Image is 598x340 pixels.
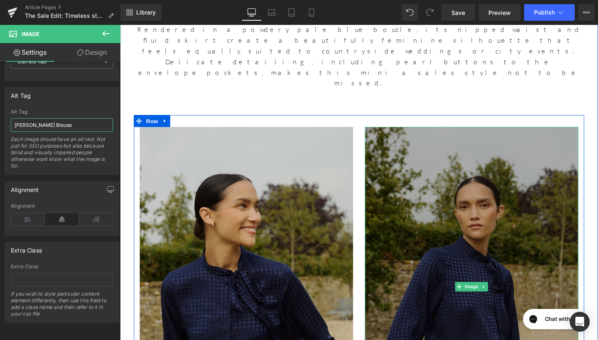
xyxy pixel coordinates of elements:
span: Image [361,270,378,280]
button: More [578,4,595,21]
div: Extra Class [11,242,42,254]
iframe: Gorgias live chat messenger [419,296,494,323]
a: Expand / Collapse [42,95,53,107]
button: Publish [524,4,575,21]
a: Desktop [242,4,262,21]
span: Image [22,31,39,37]
div: Alignment [11,203,113,209]
a: New Library [120,4,162,21]
a: Mobile [301,4,321,21]
span: Row [25,95,42,107]
a: Tablet [282,4,301,21]
input: Your alt tags go here [11,118,113,132]
div: Open Intercom Messenger [570,312,590,332]
b: Current Tab [17,58,47,65]
a: Preview [478,4,521,21]
span: The Sale Edit: Timeless styles to wear for years to come [25,12,105,19]
div: Alt Tag [11,87,31,99]
div: Alignment [11,182,39,193]
button: Undo [402,4,418,21]
button: Redo [422,4,438,21]
div: Alt Tag [11,109,113,115]
a: Design [62,43,122,62]
div: Each image should have an alt text. Not just for SEO purposes but also because blind and visually... [11,136,113,175]
a: Expand / Collapse [378,270,387,280]
div: Extra Class [11,264,113,270]
span: Publish [534,9,555,16]
span: Preview [488,8,511,17]
a: Laptop [262,4,282,21]
div: If you wish to style particular content element differently, then use this field to add a class n... [11,291,113,323]
a: Article Pages [25,4,120,11]
span: Save [451,8,465,17]
span: Library [136,9,156,16]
